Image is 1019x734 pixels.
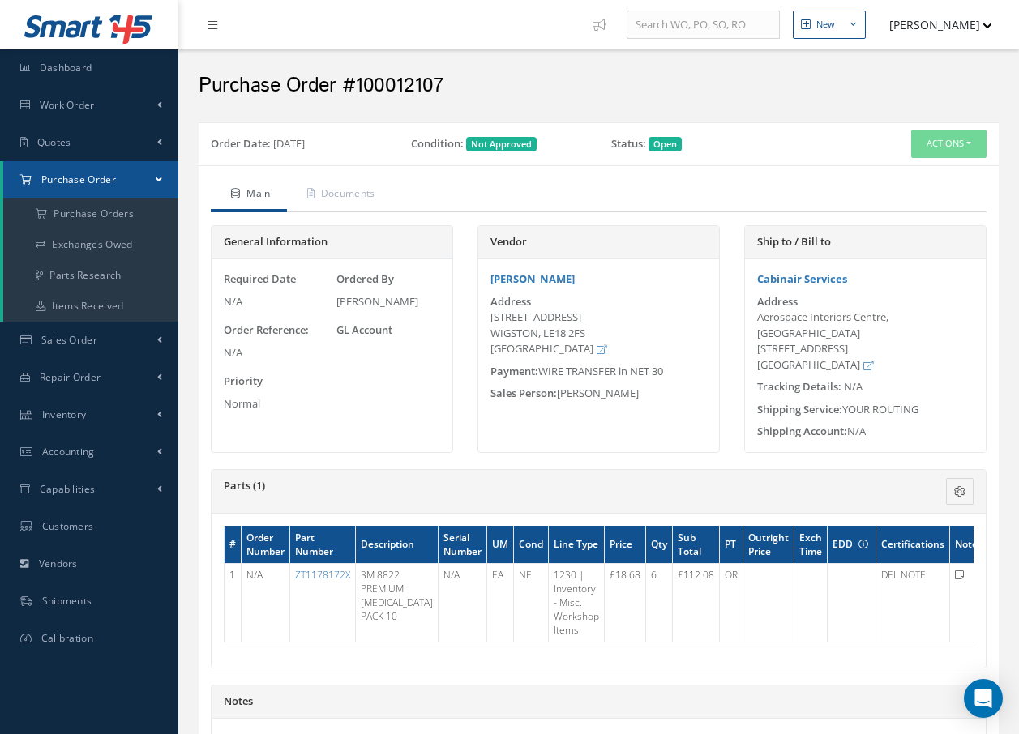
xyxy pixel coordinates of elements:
td: OR [720,563,743,642]
th: Part Number [290,526,356,564]
button: New [793,11,866,39]
a: Documents [287,178,392,212]
a: [PERSON_NAME] [490,271,575,286]
span: Sales Order [41,333,97,347]
label: Address [757,296,798,308]
label: Status: [611,136,646,152]
span: [DATE] [273,136,305,151]
th: EDD [828,526,876,564]
div: WIRE TRANSFER in NET 30 [478,364,719,380]
td: N/A [439,563,487,642]
div: N/A [745,424,986,440]
td: 1 [225,563,242,642]
td: 6 [646,563,673,642]
a: Cabinair Services [757,271,847,286]
span: Capabilities [40,482,96,496]
label: Order Date: [211,136,271,152]
div: Normal [224,396,328,412]
th: Exch Time [794,526,828,564]
a: Purchase Orders [3,198,178,229]
a: Items Received [3,291,178,322]
label: GL Account [336,322,392,339]
span: Tracking Details: [757,379,841,394]
div: [PERSON_NAME] [478,386,719,402]
span: Shipping Account: [757,424,847,438]
th: PT [720,526,743,564]
span: Not Approved [466,137,537,151]
th: Notes [950,526,988,564]
span: Shipments [42,594,92,608]
a: Parts Research [3,260,178,291]
div: [PERSON_NAME] [336,294,441,310]
h5: General Information [224,236,440,249]
div: Open Intercom Messenger [964,679,1003,718]
a: Exchanges Owed [3,229,178,260]
th: Serial Number [439,526,487,564]
span: Shipping Service: [757,402,842,416]
span: N/A [844,379,863,394]
a: Purchase Order [3,161,178,198]
span: Accounting [42,445,95,459]
h5: Notes [224,695,974,708]
th: Description [356,526,439,564]
span: Purchase Order [41,173,116,186]
div: [STREET_ADDRESS] WIGSTON, LE18 2FS [GEOGRAPHIC_DATA] [490,309,707,357]
h5: Ship to / Bill to [757,236,974,249]
th: Sub Total [673,526,720,564]
th: Price [605,526,646,564]
label: Address [490,296,531,308]
span: Vendors [39,557,78,570]
h5: Vendor [490,236,707,249]
label: Order Reference: [224,322,309,339]
span: Calibration [41,631,93,645]
td: £18.68 [605,563,646,642]
label: Required Date [224,271,296,288]
th: Outright Price [743,526,794,564]
div: Aerospace Interiors Centre, [GEOGRAPHIC_DATA] [STREET_ADDRESS] [GEOGRAPHIC_DATA] [757,309,974,373]
label: Condition: [411,136,464,152]
div: N/A [224,345,328,361]
td: N/A [242,563,290,642]
div: YOUR ROUTING [745,402,986,418]
span: Customers [42,519,94,533]
h5: Parts (1) [224,480,845,493]
a: Main [211,178,287,212]
td: DEL NOTE [876,563,950,642]
label: Priority [224,373,263,390]
h2: Purchase Order #100012107 [199,74,999,98]
span: Dashboard [40,61,92,75]
td: EA [487,563,514,642]
a: ZT1178172X [295,568,350,582]
input: Search WO, PO, SO, RO [627,11,780,40]
div: New [816,18,835,32]
th: Qty [646,526,673,564]
button: [PERSON_NAME] [874,9,992,41]
div: N/A [224,294,328,310]
th: Order Number [242,526,290,564]
td: £112.08 [673,563,720,642]
span: Payment: [490,364,538,378]
span: Quotes [37,135,71,149]
th: UM [487,526,514,564]
span: Work Order [40,98,95,112]
label: Ordered By [336,271,394,288]
th: Certifications [876,526,950,564]
th: Line Type [549,526,605,564]
span: Inventory [42,408,87,421]
td: 1230 | Inventory - Misc. Workshop Items [549,563,605,642]
td: 3M 8822 PREMIUM [MEDICAL_DATA] PACK 10 [356,563,439,642]
th: # [225,526,242,564]
button: Actions [911,130,987,158]
span: Sales Person: [490,386,557,400]
span: Open [649,137,682,151]
span: Repair Order [40,370,101,384]
th: Cond [514,526,549,564]
td: NE [514,563,549,642]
